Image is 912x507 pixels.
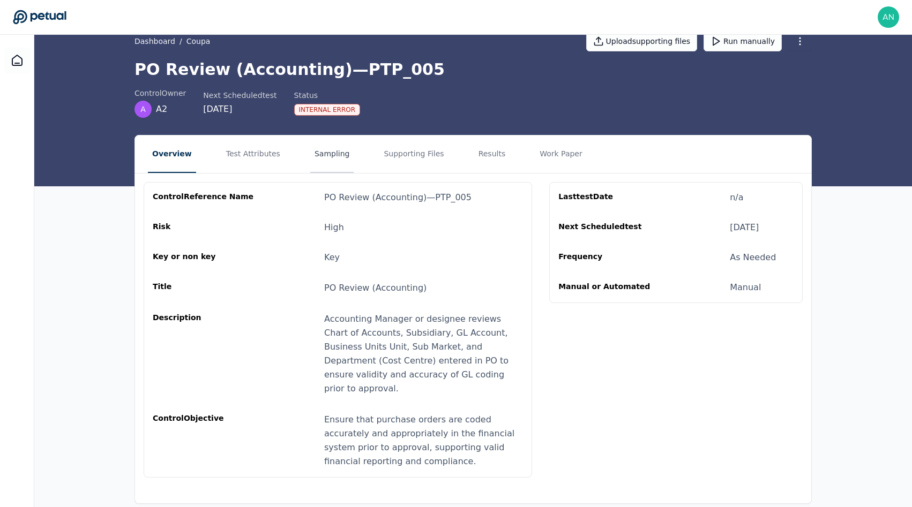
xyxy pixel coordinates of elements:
div: Title [153,281,256,295]
div: PO Review (Accounting) — PTP_005 [324,191,472,204]
div: / [134,36,210,47]
div: Status [294,90,361,101]
div: control Reference Name [153,191,256,204]
div: Next Scheduled test [558,221,661,234]
span: PO Review (Accounting) [324,283,427,293]
button: Results [474,135,510,173]
div: Description [153,312,256,396]
div: Manual [730,281,761,294]
div: High [324,221,344,234]
div: control Owner [134,88,186,99]
div: Accounting Manager or designee reviews Chart of Accounts, Subsidiary, GL Account, Business Units ... [324,312,523,396]
div: Internal Error [294,104,361,116]
button: Coupa [186,36,211,47]
button: Uploadsupporting files [586,31,698,51]
button: Sampling [310,135,354,173]
a: Dashboard [134,36,175,47]
span: A [140,104,146,115]
div: Next Scheduled test [203,90,276,101]
span: A2 [156,103,167,116]
div: Manual or Automated [558,281,661,294]
button: Run manually [704,31,782,51]
button: Work Paper [535,135,587,173]
div: [DATE] [203,103,276,116]
div: Risk [153,221,256,234]
button: Supporting Files [379,135,448,173]
img: andrew+doordash@petual.ai [878,6,899,28]
div: Last test Date [558,191,661,204]
div: As Needed [730,251,776,264]
div: Frequency [558,251,661,264]
div: Key or non key [153,251,256,264]
nav: Tabs [135,135,811,173]
a: Dashboard [4,48,30,73]
a: Go to Dashboard [13,10,66,25]
div: Key [324,251,340,264]
div: [DATE] [730,221,759,234]
div: control Objective [153,413,256,468]
button: Test Attributes [222,135,285,173]
div: n/a [730,191,743,204]
button: Overview [148,135,196,173]
div: Ensure that purchase orders are coded accurately and appropriately in the financial system prior ... [324,413,523,468]
h1: PO Review (Accounting) — PTP_005 [134,60,812,79]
